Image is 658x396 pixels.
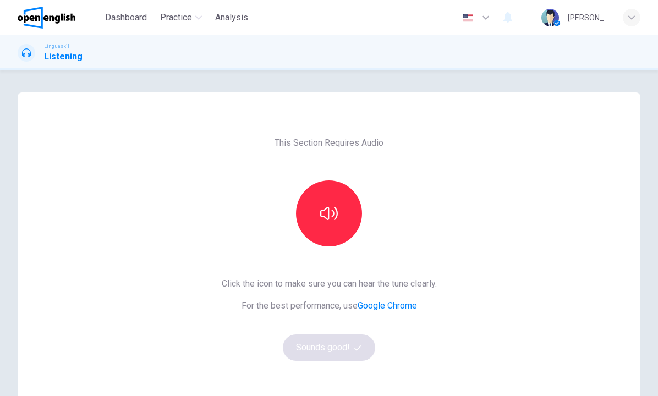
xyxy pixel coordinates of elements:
a: Google Chrome [358,300,417,311]
button: Analysis [211,8,253,28]
span: This Section Requires Audio [275,136,383,150]
button: Practice [156,8,206,28]
img: Profile picture [541,9,559,26]
a: OpenEnglish logo [18,7,101,29]
span: Linguaskill [44,42,71,50]
span: Analysis [215,11,248,24]
span: Click the icon to make sure you can hear the tune clearly. [222,277,437,290]
button: Dashboard [101,8,151,28]
span: Practice [160,11,192,24]
img: OpenEnglish logo [18,7,75,29]
img: en [461,14,475,22]
div: [PERSON_NAME] [568,11,610,24]
span: For the best performance, use [222,299,437,312]
span: Dashboard [105,11,147,24]
h1: Listening [44,50,83,63]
